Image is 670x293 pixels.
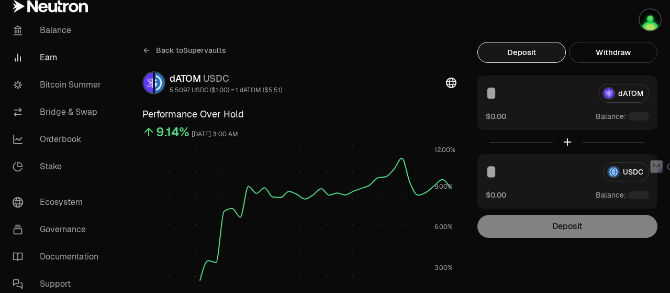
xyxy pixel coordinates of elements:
button: Deposit [477,42,566,63]
div: 5.5097 USDC ($1.00) = 1 dATOM ($5.51) [170,86,282,94]
div: [DATE] 3:00 AM [192,128,238,140]
img: USDC Logo [155,72,164,93]
tspan: 12.00% [434,146,455,154]
a: Governance [4,216,113,243]
button: Withdraw [569,42,657,63]
span: Back to Supervaults [156,45,226,56]
a: Bitcoin Summer [4,71,113,99]
div: 9.14% [156,124,189,140]
span: Balance: [596,111,626,122]
tspan: 6.00% [434,223,453,231]
a: Balance [4,17,113,44]
a: Orderbook [4,126,113,153]
a: Back toSupervaults [142,42,226,59]
img: dATOM Logo [143,72,153,93]
span: USDC [203,72,229,84]
button: $0.00 [486,111,506,122]
a: Earn [4,44,113,71]
button: $0.00 [486,190,506,200]
div: dATOM [170,71,282,86]
tspan: 3.00% [434,264,453,272]
h3: Performance Over Hold [142,107,456,122]
a: Ecosystem [4,189,113,216]
img: Kycka wallet [640,9,661,30]
a: Bridge & Swap [4,99,113,126]
tspan: 9.00% [434,182,453,191]
span: Balance: [596,190,626,200]
a: Documentation [4,243,113,270]
a: Stake [4,153,113,180]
